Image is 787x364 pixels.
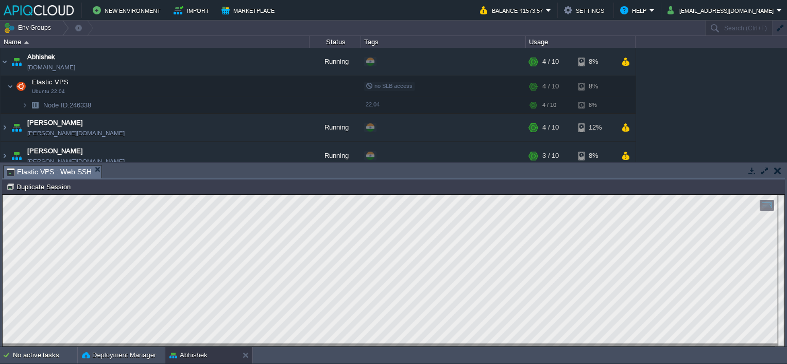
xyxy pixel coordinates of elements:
a: Node ID:246338 [42,101,93,110]
div: Running [310,142,361,170]
span: Elastic VPS [31,78,70,86]
a: [DOMAIN_NAME] [27,62,75,72]
div: Running [310,48,361,76]
img: AMDAwAAAACH5BAEAAAAALAAAAAABAAEAAAICRAEAOw== [7,76,13,97]
a: [PERSON_NAME] [27,118,83,128]
button: Marketplace [221,4,278,16]
span: Elastic VPS : Web SSH [7,166,92,178]
span: 22.04 [366,101,380,107]
div: 8% [578,76,612,97]
button: Abhishek [169,350,207,360]
img: APIQCloud [4,5,74,15]
img: AMDAwAAAACH5BAEAAAAALAAAAAABAAEAAAICRAEAOw== [9,114,24,141]
button: Balance ₹1573.57 [480,4,546,16]
a: [PERSON_NAME][DOMAIN_NAME] [27,128,125,138]
div: 8% [578,48,612,76]
div: Status [310,36,361,48]
div: Usage [526,36,635,48]
img: AMDAwAAAACH5BAEAAAAALAAAAAABAAEAAAICRAEAOw== [22,97,28,113]
span: 246338 [42,101,93,110]
div: No active tasks [13,347,77,363]
img: AMDAwAAAACH5BAEAAAAALAAAAAABAAEAAAICRAEAOw== [28,97,42,113]
button: Duplicate Session [6,182,74,191]
a: Elastic VPSUbuntu 22.04 [31,78,70,86]
button: Deployment Manager [82,350,156,360]
button: [EMAIL_ADDRESS][DOMAIN_NAME] [668,4,777,16]
button: Help [620,4,649,16]
img: AMDAwAAAACH5BAEAAAAALAAAAAABAAEAAAICRAEAOw== [14,76,28,97]
span: no SLB access [366,83,413,89]
span: Ubuntu 22.04 [32,88,65,95]
img: AMDAwAAAACH5BAEAAAAALAAAAAABAAEAAAICRAEAOw== [1,142,9,170]
div: 4 / 10 [542,97,556,113]
div: 4 / 10 [542,76,559,97]
img: AMDAwAAAACH5BAEAAAAALAAAAAABAAEAAAICRAEAOw== [1,114,9,141]
button: Env Groups [4,21,55,35]
div: 4 / 10 [542,114,559,141]
button: Import [174,4,212,16]
div: 3 / 10 [542,142,559,170]
a: [PERSON_NAME] [27,146,83,156]
div: Running [310,114,361,141]
img: AMDAwAAAACH5BAEAAAAALAAAAAABAAEAAAICRAEAOw== [9,142,24,170]
div: 4 / 10 [542,48,559,76]
div: 12% [578,114,612,141]
a: Abhishek [27,52,55,62]
button: Settings [564,4,607,16]
span: Node ID: [43,101,70,109]
div: 8% [578,97,612,113]
img: AMDAwAAAACH5BAEAAAAALAAAAAABAAEAAAICRAEAOw== [1,48,9,76]
a: [PERSON_NAME][DOMAIN_NAME] [27,156,125,167]
div: Tags [362,36,525,48]
div: 8% [578,142,612,170]
div: Name [1,36,309,48]
button: New Environment [93,4,164,16]
img: AMDAwAAAACH5BAEAAAAALAAAAAABAAEAAAICRAEAOw== [24,41,29,44]
img: AMDAwAAAACH5BAEAAAAALAAAAAABAAEAAAICRAEAOw== [9,48,24,76]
